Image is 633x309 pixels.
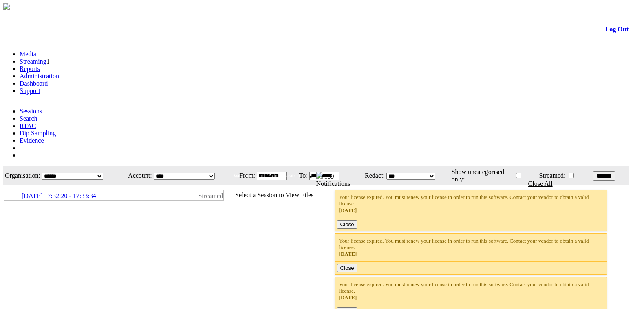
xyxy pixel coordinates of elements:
[20,122,36,129] a: RTAC
[605,26,629,33] a: Log Out
[4,191,223,200] a: [DATE] 17:32:20 - 17:33:34
[20,115,37,122] a: Search
[20,51,36,57] a: Media
[339,251,357,257] span: [DATE]
[121,167,152,185] td: Account:
[337,264,357,272] button: Close
[46,58,50,65] span: 1
[20,80,48,87] a: Dashboard
[20,137,44,144] a: Evidence
[22,192,96,200] span: [DATE] 17:32:20 - 17:33:34
[324,173,334,180] span: 139
[339,194,603,214] div: Your license expired. You must renew your license in order to run this software. Contact your ven...
[3,3,10,10] img: arrow-3.png
[339,294,357,300] span: [DATE]
[199,192,223,200] span: Streamed
[20,108,42,115] a: Sessions
[316,172,323,179] img: bell25.png
[337,220,357,229] button: Close
[20,58,46,65] a: Streaming
[339,238,603,257] div: Your license expired. You must renew your license in order to run this software. Contact your ven...
[316,180,613,188] div: Notifications
[20,73,59,79] a: Administration
[339,207,357,213] span: [DATE]
[20,130,56,137] a: Dip Sampling
[4,167,41,185] td: Organisation:
[20,65,40,72] a: Reports
[20,87,40,94] a: Support
[339,281,603,301] div: Your license expired. You must renew your license in order to run this software. Contact your ven...
[528,180,553,187] a: Close All
[234,172,300,179] span: Welcome, Aqil (Administrator)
